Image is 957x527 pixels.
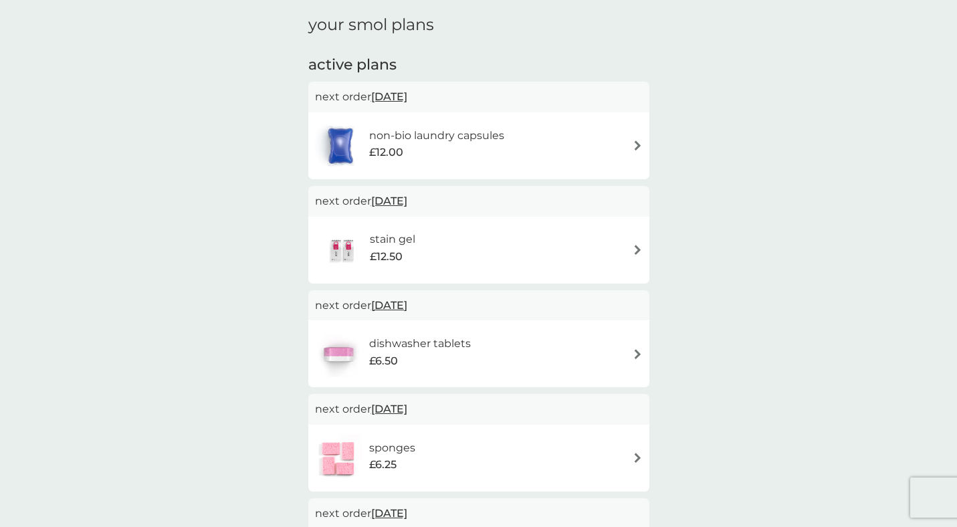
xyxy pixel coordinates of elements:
h1: your smol plans [308,15,649,35]
img: dishwasher tablets [315,330,362,377]
img: arrow right [633,245,643,255]
h6: dishwasher tablets [369,335,471,352]
p: next order [315,505,643,522]
h6: sponges [369,439,415,457]
span: [DATE] [371,396,407,422]
span: [DATE] [371,500,407,526]
span: [DATE] [371,292,407,318]
h6: stain gel [370,231,415,248]
img: arrow right [633,140,643,150]
img: non-bio laundry capsules [315,122,366,169]
img: stain gel [315,227,370,274]
img: sponges [315,435,362,482]
span: £6.25 [369,456,397,473]
img: arrow right [633,453,643,463]
span: £6.50 [369,352,398,370]
p: next order [315,193,643,210]
span: [DATE] [371,188,407,214]
h6: non-bio laundry capsules [369,127,504,144]
p: next order [315,88,643,106]
h2: active plans [308,55,649,76]
span: £12.00 [369,144,403,161]
img: arrow right [633,349,643,359]
p: next order [315,401,643,418]
p: next order [315,297,643,314]
span: £12.50 [370,248,403,266]
span: [DATE] [371,84,407,110]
